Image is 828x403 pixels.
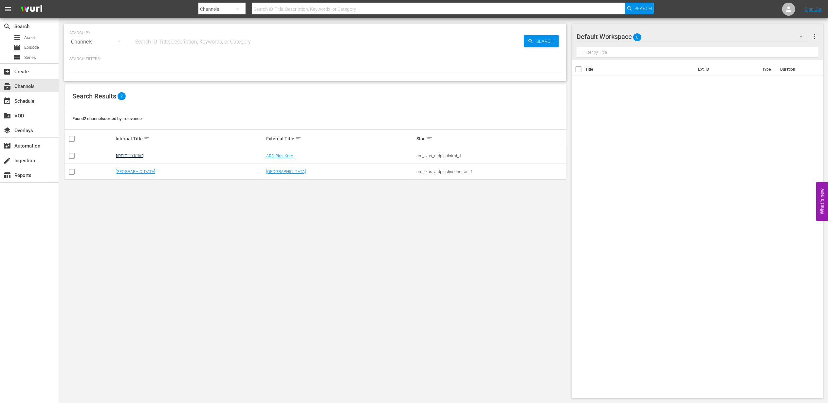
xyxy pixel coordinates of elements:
[72,92,116,100] span: Search Results
[427,136,432,142] span: sort
[694,60,758,79] th: Ext. ID
[266,169,306,174] a: [GEOGRAPHIC_DATA]
[13,54,21,61] span: Series
[3,97,11,105] span: Schedule
[266,135,415,143] div: External Title
[69,56,561,62] p: Search Filters:
[416,135,565,143] div: Slug
[3,68,11,76] span: Create
[3,142,11,150] span: Automation
[534,35,559,47] span: Search
[118,92,126,100] span: 2
[805,7,822,12] a: Sign Out
[776,60,816,79] th: Duration
[811,33,819,41] span: more_vert
[3,171,11,179] span: Reports
[635,3,652,14] span: Search
[577,27,809,46] div: Default Workspace
[16,2,47,17] img: ans4CAIJ8jUAAAAAAAAAAAAAAAAAAAAAAAAgQb4GAAAAAAAAAAAAAAAAAAAAAAAAJMjXAAAAAAAAAAAAAAAAAAAAAAAAgAT5G...
[585,60,694,79] th: Title
[116,135,264,143] div: Internal Title
[3,23,11,30] span: Search
[625,3,654,14] button: Search
[295,136,301,142] span: sort
[13,44,21,52] span: Episode
[416,153,565,158] div: ard_plus_ardpluskrimi_1
[24,44,39,51] span: Episode
[3,112,11,120] span: VOD
[3,82,11,90] span: Channels
[524,35,559,47] button: Search
[69,33,127,51] div: Channels
[816,182,828,221] button: Open Feedback Widget
[24,54,36,61] span: Series
[3,127,11,134] span: Overlays
[3,157,11,165] span: Ingestion
[633,30,641,44] span: 0
[416,169,565,174] div: ard_plus_ardpluslindenstrae_1
[758,60,776,79] th: Type
[4,5,12,13] span: menu
[13,34,21,42] span: Asset
[144,136,150,142] span: sort
[266,153,294,158] a: ARD Plus Krimi
[116,169,155,174] a: [GEOGRAPHIC_DATA]
[72,116,142,121] span: Found 2 channels sorted by: relevance
[24,34,35,41] span: Asset
[116,153,144,158] a: ARD Plus Krimi
[811,29,819,44] button: more_vert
